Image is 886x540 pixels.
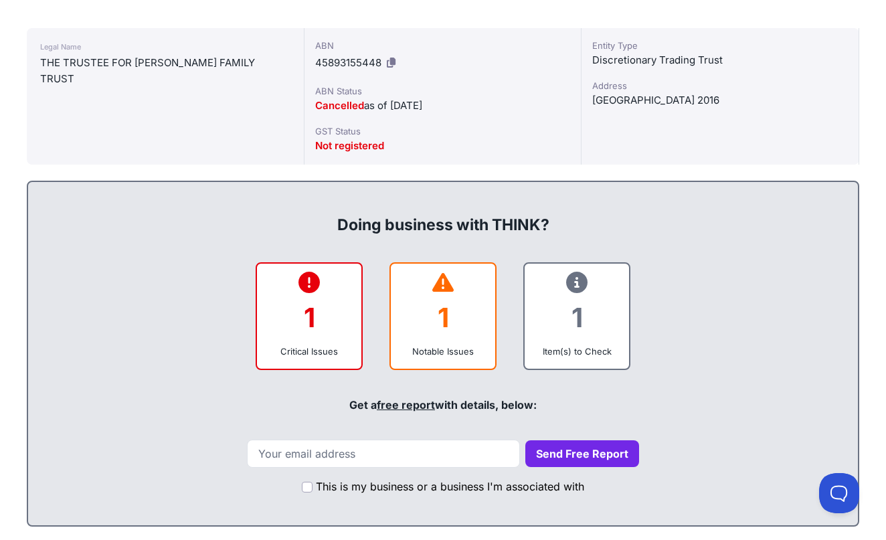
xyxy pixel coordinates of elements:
[315,99,364,112] span: Cancelled
[377,398,435,412] a: free report
[819,473,859,513] iframe: Toggle Customer Support
[402,290,484,345] div: 1
[315,139,384,152] span: Not registered
[315,124,571,138] div: GST Status
[315,84,571,98] div: ABN Status
[535,290,618,345] div: 1
[40,39,290,55] div: Legal Name
[40,55,290,87] div: THE TRUSTEE FOR [PERSON_NAME] FAMILY TRUST
[592,79,848,92] div: Address
[268,290,351,345] div: 1
[268,345,351,358] div: Critical Issues
[592,39,848,52] div: Entity Type
[349,398,537,412] span: Get a with details, below:
[402,345,484,358] div: Notable Issues
[525,440,639,467] button: Send Free Report
[41,193,845,236] div: Doing business with THINK?
[316,478,584,494] label: This is my business or a business I'm associated with
[315,98,571,114] div: as of [DATE]
[592,52,848,68] div: Discretionary Trading Trust
[535,345,618,358] div: Item(s) to Check
[247,440,520,468] input: Your email address
[592,92,848,108] div: [GEOGRAPHIC_DATA] 2016
[315,39,571,52] div: ABN
[315,56,381,69] span: 45893155448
